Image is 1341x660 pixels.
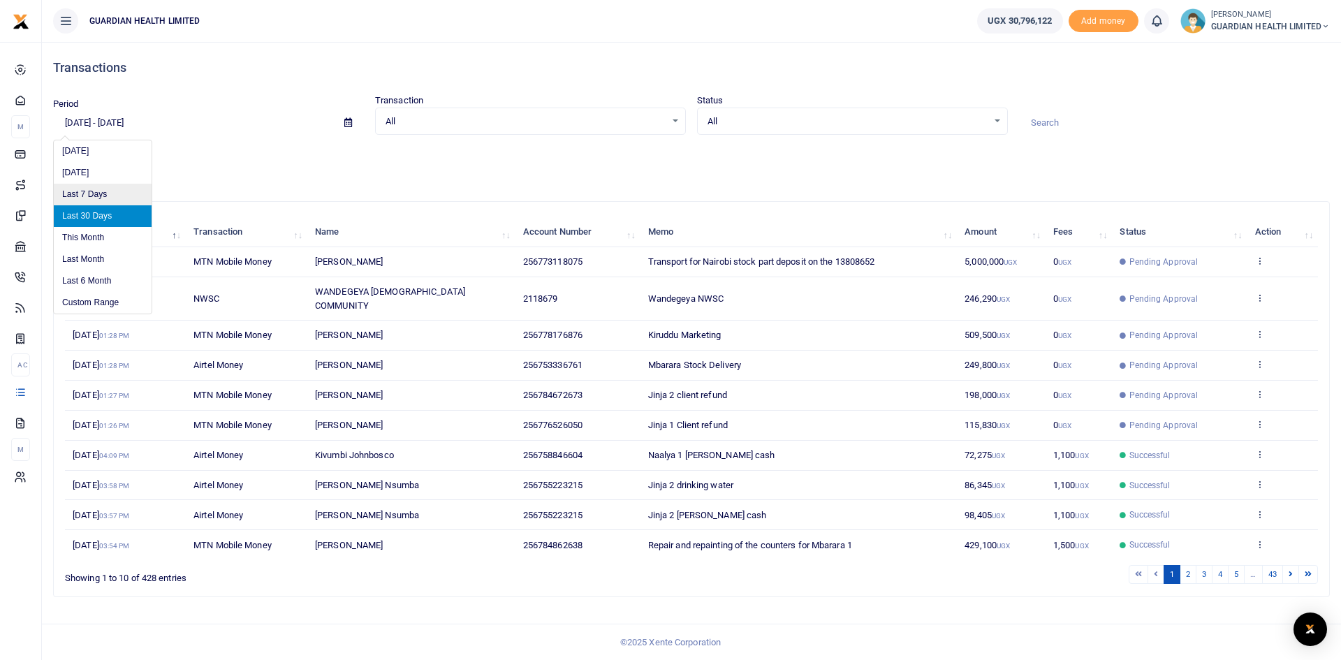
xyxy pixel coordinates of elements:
li: [DATE] [54,162,152,184]
li: Last 30 Days [54,205,152,227]
span: Transport for Nairobi stock part deposit on the 13808652 [648,256,875,267]
small: UGX [997,542,1010,550]
li: Last 7 Days [54,184,152,205]
small: UGX [1058,332,1071,339]
a: logo-small logo-large logo-large [13,15,29,26]
a: 5 [1228,565,1245,584]
small: UGX [1075,542,1088,550]
span: 0 [1053,256,1071,267]
small: UGX [997,392,1010,399]
span: [PERSON_NAME] [315,540,383,550]
span: 249,800 [965,360,1010,370]
span: 256784672673 [523,390,582,400]
a: UGX 30,796,122 [977,8,1062,34]
span: 0 [1053,293,1071,304]
span: [DATE] [73,330,129,340]
span: Pending Approval [1129,419,1199,432]
span: Airtel Money [193,450,243,460]
span: Successful [1129,538,1171,551]
small: 01:28 PM [99,332,130,339]
span: 256784862638 [523,540,582,550]
small: UGX [997,422,1010,430]
span: [DATE] [73,390,129,400]
span: 1,100 [1053,480,1089,490]
span: 256758846604 [523,450,582,460]
span: Pending Approval [1129,389,1199,402]
small: 04:09 PM [99,452,130,460]
input: select period [53,111,333,135]
span: 1,500 [1053,540,1089,550]
span: MTN Mobile Money [193,330,272,340]
li: Last Month [54,249,152,270]
small: 03:58 PM [99,482,130,490]
span: Pending Approval [1129,329,1199,342]
div: Open Intercom Messenger [1294,613,1327,646]
small: UGX [997,362,1010,369]
small: 03:57 PM [99,512,130,520]
span: 509,500 [965,330,1010,340]
a: 4 [1212,565,1229,584]
th: Amount: activate to sort column ascending [957,217,1046,247]
span: Naalya 1 [PERSON_NAME] cash [648,450,775,460]
span: Kiruddu Marketing [648,330,721,340]
small: UGX [1058,258,1071,266]
span: Add money [1069,10,1138,33]
img: profile-user [1180,8,1206,34]
th: Action: activate to sort column ascending [1247,217,1318,247]
span: [DATE] [73,450,129,460]
span: All [386,115,666,129]
span: Jinja 2 [PERSON_NAME] cash [648,510,767,520]
span: [PERSON_NAME] [315,390,383,400]
span: 256776526050 [523,420,582,430]
li: M [11,115,30,138]
li: [DATE] [54,140,152,162]
li: M [11,438,30,461]
span: 72,275 [965,450,1005,460]
span: Airtel Money [193,360,243,370]
a: profile-user [PERSON_NAME] GUARDIAN HEALTH LIMITED [1180,8,1330,34]
small: 01:28 PM [99,362,130,369]
th: Account Number: activate to sort column ascending [515,217,640,247]
span: 256753336761 [523,360,582,370]
small: UGX [992,512,1005,520]
span: Pending Approval [1129,256,1199,268]
span: 98,405 [965,510,1005,520]
small: 01:27 PM [99,392,130,399]
li: This Month [54,227,152,249]
span: Airtel Money [193,480,243,490]
span: 256755223215 [523,510,582,520]
span: Wandegeya NWSC [648,293,724,304]
small: UGX [992,482,1005,490]
span: [DATE] [73,420,129,430]
span: 0 [1053,390,1071,400]
small: UGX [1058,295,1071,303]
label: Transaction [375,94,423,108]
small: UGX [1075,452,1088,460]
span: Jinja 2 client refund [648,390,727,400]
li: Last 6 Month [54,270,152,292]
span: 0 [1053,420,1071,430]
span: 256773118075 [523,256,582,267]
small: UGX [997,295,1010,303]
span: NWSC [193,293,219,304]
span: 1,100 [1053,450,1089,460]
span: 429,100 [965,540,1010,550]
small: UGX [992,452,1005,460]
span: MTN Mobile Money [193,256,272,267]
img: logo-small [13,13,29,30]
th: Memo: activate to sort column ascending [640,217,958,247]
span: Pending Approval [1129,293,1199,305]
small: [PERSON_NAME] [1211,9,1330,21]
th: Name: activate to sort column ascending [307,217,515,247]
span: Successful [1129,449,1171,462]
a: Add money [1069,15,1138,25]
th: Transaction: activate to sort column ascending [186,217,307,247]
small: 03:54 PM [99,542,130,550]
small: UGX [1075,482,1088,490]
small: UGX [1058,422,1071,430]
a: 1 [1164,565,1180,584]
span: Successful [1129,479,1171,492]
span: GUARDIAN HEALTH LIMITED [84,15,205,27]
span: 86,345 [965,480,1005,490]
th: Status: activate to sort column ascending [1112,217,1247,247]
